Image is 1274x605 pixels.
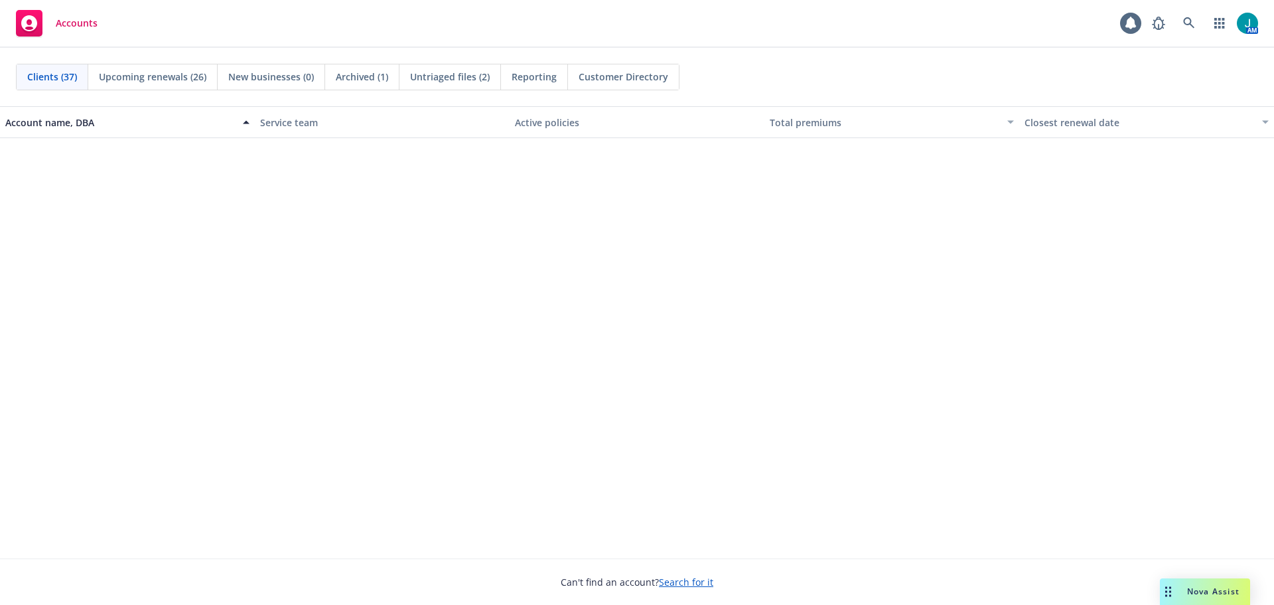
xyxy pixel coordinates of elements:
[99,70,206,84] span: Upcoming renewals (26)
[579,70,668,84] span: Customer Directory
[1145,10,1172,37] a: Report a Bug
[1176,10,1202,37] a: Search
[515,116,759,130] div: Active policies
[561,575,713,589] span: Can't find an account?
[336,70,388,84] span: Archived (1)
[1187,586,1239,597] span: Nova Assist
[56,18,98,29] span: Accounts
[27,70,77,84] span: Clients (37)
[1160,578,1176,605] div: Drag to move
[5,116,235,130] div: Account name, DBA
[11,5,103,42] a: Accounts
[410,70,490,84] span: Untriaged files (2)
[260,116,504,130] div: Service team
[228,70,314,84] span: New businesses (0)
[659,576,713,588] a: Search for it
[510,106,764,138] button: Active policies
[1160,578,1250,605] button: Nova Assist
[764,106,1019,138] button: Total premiums
[1019,106,1274,138] button: Closest renewal date
[1025,116,1254,130] div: Closest renewal date
[1237,13,1258,34] img: photo
[770,116,999,130] div: Total premiums
[1206,10,1233,37] a: Switch app
[512,70,557,84] span: Reporting
[255,106,510,138] button: Service team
